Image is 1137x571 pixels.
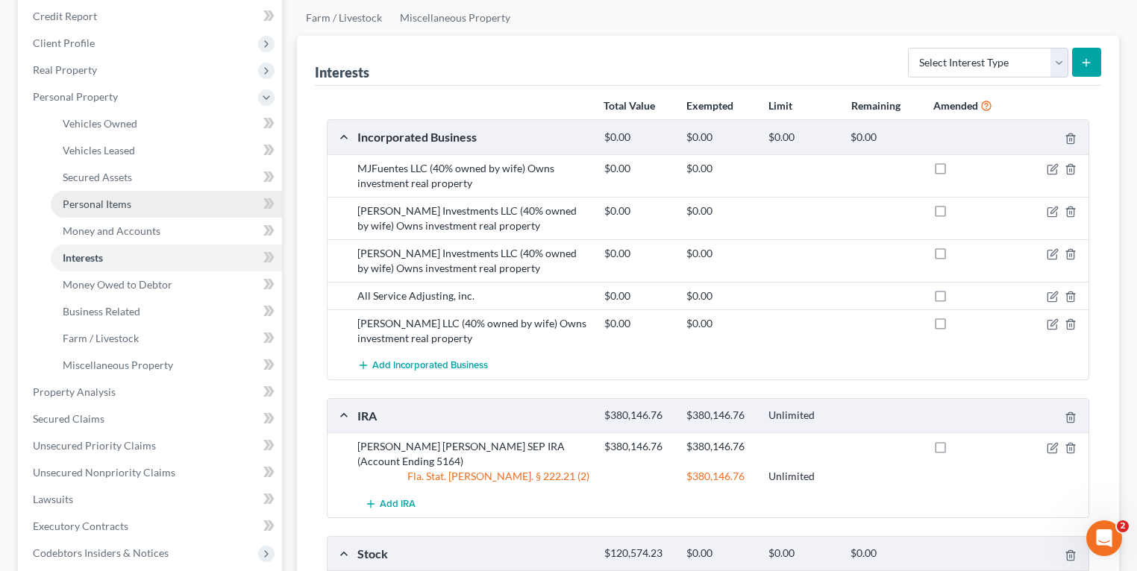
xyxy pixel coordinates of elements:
[357,352,488,379] button: Add Incorporated Business
[372,360,488,372] span: Add Incorporated Business
[1086,520,1122,556] iframe: Intercom live chat
[597,161,679,176] div: $0.00
[350,161,597,191] div: MJFuentes LLC (40% owned by wife) Owns investment real property
[51,352,282,379] a: Miscellaneous Property
[350,316,597,346] div: [PERSON_NAME] LLC (40% owned by wife) Owns investment real property
[597,246,679,261] div: $0.00
[851,99,900,112] strong: Remaining
[679,130,761,145] div: $0.00
[51,164,282,191] a: Secured Assets
[21,379,282,406] a: Property Analysis
[63,332,139,344] span: Farm / Livestock
[679,546,761,561] div: $0.00
[33,385,116,398] span: Property Analysis
[33,10,97,22] span: Credit Report
[597,288,679,303] div: $0.00
[597,204,679,218] div: $0.00
[350,546,597,561] div: Stock
[51,245,282,271] a: Interests
[679,288,761,303] div: $0.00
[21,432,282,459] a: Unsecured Priority Claims
[357,490,423,517] button: Add IRA
[51,218,282,245] a: Money and Accounts
[63,144,135,157] span: Vehicles Leased
[597,408,679,423] div: $380,146.76
[350,129,597,145] div: Incorporated Business
[350,408,597,423] div: IRA
[51,271,282,298] a: Money Owed to Debtor
[350,288,597,303] div: All Service Adjusting, inc.
[33,466,175,479] span: Unsecured Nonpriority Claims
[597,546,679,561] div: $120,574.23
[21,513,282,540] a: Executory Contracts
[51,110,282,137] a: Vehicles Owned
[21,459,282,486] a: Unsecured Nonpriority Claims
[315,63,369,81] div: Interests
[63,198,131,210] span: Personal Items
[51,191,282,218] a: Personal Items
[597,439,679,454] div: $380,146.76
[51,325,282,352] a: Farm / Livestock
[63,305,140,318] span: Business Related
[51,137,282,164] a: Vehicles Leased
[679,161,761,176] div: $0.00
[768,99,792,112] strong: Limit
[350,469,597,484] div: Fla. Stat. [PERSON_NAME]. § 222.21 (2)
[63,171,132,183] span: Secured Assets
[761,408,843,423] div: Unlimited
[933,99,978,112] strong: Amended
[1117,520,1129,532] span: 2
[686,99,733,112] strong: Exempted
[679,204,761,218] div: $0.00
[380,498,416,510] span: Add IRA
[604,99,655,112] strong: Total Value
[679,439,761,454] div: $380,146.76
[761,546,843,561] div: $0.00
[33,37,95,49] span: Client Profile
[21,406,282,432] a: Secured Claims
[33,546,169,559] span: Codebtors Insiders & Notices
[843,130,925,145] div: $0.00
[350,439,597,469] div: [PERSON_NAME] [PERSON_NAME] SEP IRA (Account Ending 5164)
[33,90,118,103] span: Personal Property
[597,316,679,331] div: $0.00
[63,224,160,237] span: Money and Accounts
[63,278,172,291] span: Money Owed to Debtor
[350,204,597,233] div: [PERSON_NAME] Investments LLC (40% owned by wife) Owns investment real property
[679,316,761,331] div: $0.00
[761,130,843,145] div: $0.00
[63,117,137,130] span: Vehicles Owned
[843,546,925,561] div: $0.00
[63,251,103,264] span: Interests
[679,469,761,484] div: $380,146.76
[63,359,173,371] span: Miscellaneous Property
[33,439,156,452] span: Unsecured Priority Claims
[33,493,73,505] span: Lawsuits
[21,486,282,513] a: Lawsuits
[21,3,282,30] a: Credit Report
[761,469,843,484] div: Unlimited
[679,408,761,423] div: $380,146.76
[679,246,761,261] div: $0.00
[33,63,97,76] span: Real Property
[33,520,128,532] span: Executory Contracts
[597,130,679,145] div: $0.00
[51,298,282,325] a: Business Related
[33,412,104,425] span: Secured Claims
[350,246,597,276] div: [PERSON_NAME] Investments LLC (40% owned by wife) Owns investment real property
